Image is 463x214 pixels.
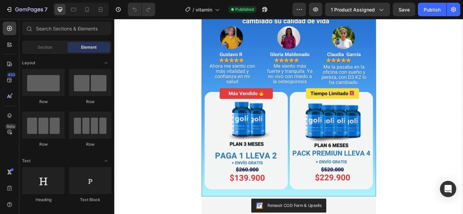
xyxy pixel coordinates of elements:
[440,181,456,197] div: Open Intercom Messenger
[81,44,97,50] span: Element
[325,3,390,16] button: 1 product assigned
[424,6,441,13] div: Publish
[235,6,254,13] span: Published
[128,3,155,16] div: Undo/Redo
[114,19,463,214] iframe: Design area
[418,3,446,16] button: Publish
[69,141,112,147] div: Row
[69,197,112,203] div: Text Block
[22,197,65,203] div: Heading
[22,60,35,66] span: Layout
[22,158,31,164] span: Text
[69,99,112,105] div: Row
[5,124,16,129] div: Beta
[22,141,65,147] div: Row
[101,57,112,68] span: Toggle open
[3,3,51,16] button: 7
[399,7,410,13] span: Save
[193,6,194,13] span: /
[38,44,52,50] span: Section
[44,5,47,14] p: 7
[331,6,375,13] span: 1 product assigned
[196,6,212,13] span: vitamin
[22,22,112,35] input: Search Sections & Elements
[22,99,65,105] div: Row
[101,156,112,166] span: Toggle open
[393,3,415,16] button: Save
[6,72,16,77] div: 450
